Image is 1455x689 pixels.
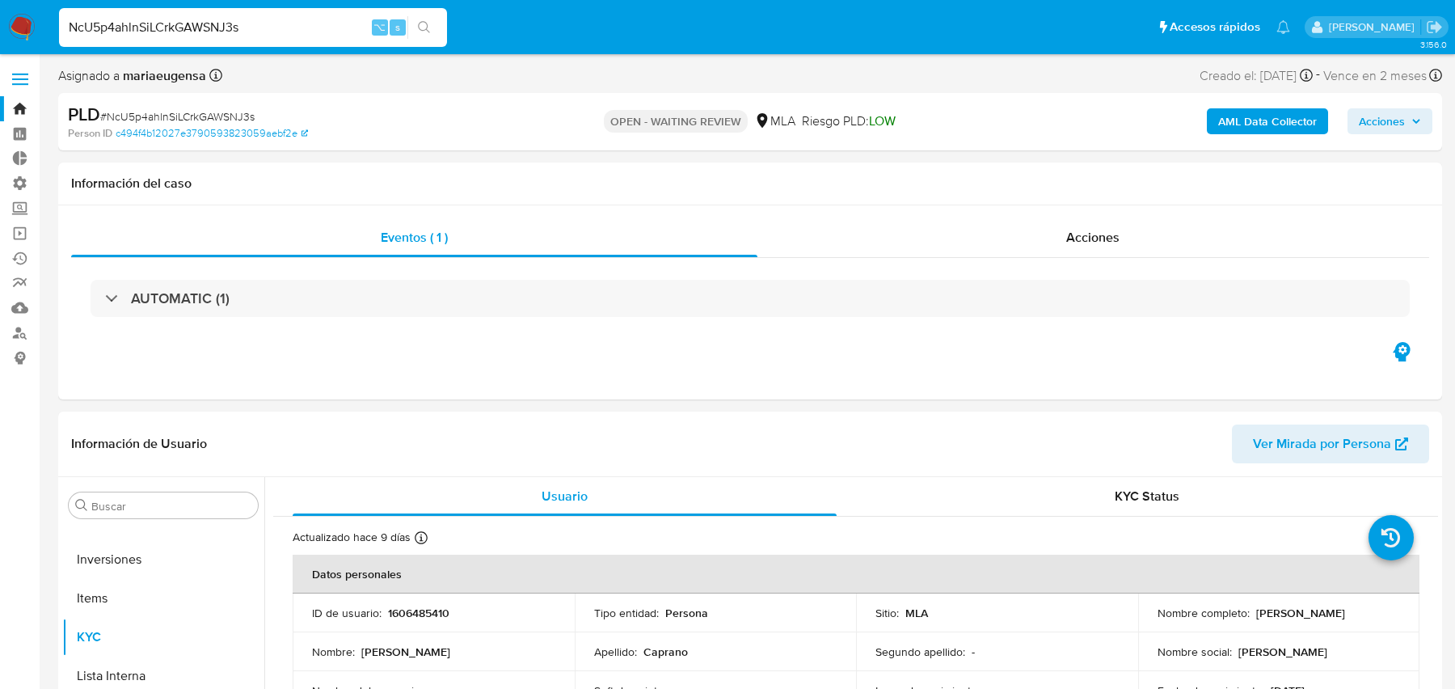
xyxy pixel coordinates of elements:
[604,110,748,133] p: OPEN - WAITING REVIEW
[59,17,447,38] input: Buscar usuario o caso...
[1347,108,1432,134] button: Acciones
[68,101,100,127] b: PLD
[312,606,382,620] p: ID de usuario :
[1218,108,1317,134] b: AML Data Collector
[407,16,441,39] button: search-icon
[1253,425,1391,463] span: Ver Mirada por Persona
[388,606,449,620] p: 1606485410
[1238,645,1327,659] p: [PERSON_NAME]
[381,228,448,247] span: Eventos ( 1 )
[594,606,659,620] p: Tipo entidad :
[1359,108,1405,134] span: Acciones
[1158,606,1250,620] p: Nombre completo :
[120,66,206,85] b: mariaeugensa
[905,606,928,620] p: MLA
[58,67,206,85] span: Asignado a
[643,645,688,659] p: Caprano
[1276,20,1290,34] a: Notificaciones
[665,606,708,620] p: Persona
[293,555,1419,594] th: Datos personales
[395,19,400,35] span: s
[1066,228,1120,247] span: Acciones
[75,499,88,512] button: Buscar
[542,487,588,505] span: Usuario
[62,540,264,579] button: Inversiones
[1256,606,1345,620] p: [PERSON_NAME]
[373,19,386,35] span: ⌥
[1426,19,1443,36] a: Salir
[62,579,264,618] button: Items
[71,436,207,452] h1: Información de Usuario
[293,530,411,545] p: Actualizado hace 9 días
[62,618,264,657] button: KYC
[1115,487,1179,505] span: KYC Status
[312,645,355,659] p: Nombre :
[869,112,896,130] span: LOW
[972,645,975,659] p: -
[1232,425,1429,463] button: Ver Mirada por Persona
[802,112,896,130] span: Riesgo PLD:
[100,108,255,125] span: # NcU5p4ahlnSiLCrkGAWSNJ3s
[875,645,965,659] p: Segundo apellido :
[91,280,1410,317] div: AUTOMATIC (1)
[1207,108,1328,134] button: AML Data Collector
[875,606,899,620] p: Sitio :
[361,645,450,659] p: [PERSON_NAME]
[1316,65,1320,87] span: -
[68,126,112,141] b: Person ID
[594,645,637,659] p: Apellido :
[91,499,251,514] input: Buscar
[131,290,230,307] h3: AUTOMATIC (1)
[116,126,308,141] a: c494f4b12027e3790593823059aebf2e
[1158,645,1232,659] p: Nombre social :
[754,112,795,130] div: MLA
[1200,65,1313,87] div: Creado el: [DATE]
[1329,19,1420,35] p: juan.calo@mercadolibre.com
[71,175,1429,192] h1: Información del caso
[1170,19,1260,36] span: Accesos rápidos
[1323,67,1427,85] span: Vence en 2 meses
